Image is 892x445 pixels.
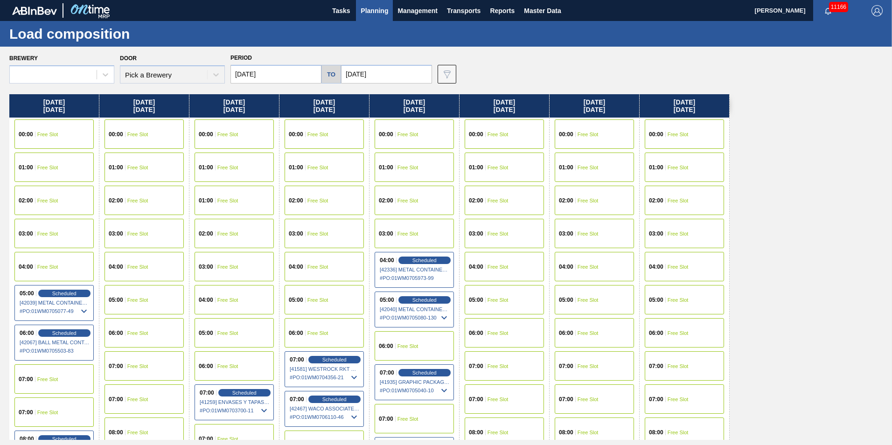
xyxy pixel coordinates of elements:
[578,430,599,435] span: Free Slot
[307,231,328,236] span: Free Slot
[412,370,437,375] span: Scheduled
[109,330,123,336] span: 06:00
[397,198,418,203] span: Free Slot
[559,198,573,203] span: 02:00
[217,132,238,137] span: Free Slot
[649,330,663,336] span: 06:00
[341,65,432,83] input: mm/dd/yyyy
[232,390,257,396] span: Scheduled
[668,198,689,203] span: Free Slot
[279,94,369,118] div: [DATE] [DATE]
[109,198,123,203] span: 02:00
[19,376,33,382] span: 07:00
[127,165,148,170] span: Free Slot
[379,198,393,203] span: 02:00
[109,231,123,236] span: 03:00
[559,231,573,236] span: 03:00
[331,5,351,16] span: Tasks
[578,132,599,137] span: Free Slot
[668,132,689,137] span: Free Slot
[37,410,58,415] span: Free Slot
[447,5,481,16] span: Transports
[649,297,663,303] span: 05:00
[127,430,148,435] span: Free Slot
[230,55,252,61] span: Period
[289,264,303,270] span: 04:00
[200,405,270,416] span: # PO : 01WM0703700-11
[379,231,393,236] span: 03:00
[322,357,347,362] span: Scheduled
[37,198,58,203] span: Free Slot
[397,416,418,422] span: Free Slot
[230,65,321,83] input: mm/dd/yyyy
[327,71,335,78] h5: to
[199,330,213,336] span: 05:00
[109,297,123,303] span: 05:00
[217,165,238,170] span: Free Slot
[559,165,573,170] span: 01:00
[127,198,148,203] span: Free Slot
[127,231,148,236] span: Free Slot
[37,165,58,170] span: Free Slot
[127,132,148,137] span: Free Slot
[490,5,515,16] span: Reports
[397,165,418,170] span: Free Slot
[109,363,123,369] span: 07:00
[380,257,394,263] span: 04:00
[189,94,279,118] div: [DATE] [DATE]
[361,5,388,16] span: Planning
[649,198,663,203] span: 02:00
[488,198,509,203] span: Free Slot
[20,306,90,317] span: # PO : 01WM0705077-49
[200,399,270,405] span: [41259] ENVASES Y TAPAS MODELO S A DE - 0008257397
[559,132,573,137] span: 00:00
[199,363,213,369] span: 06:00
[649,132,663,137] span: 00:00
[289,198,303,203] span: 02:00
[578,363,599,369] span: Free Slot
[37,376,58,382] span: Free Slot
[559,297,573,303] span: 05:00
[649,231,663,236] span: 03:00
[578,231,599,236] span: Free Slot
[20,340,90,345] span: [42067] BALL METAL CONTAINER GROUP - 0008342641
[9,28,175,39] h1: Load composition
[289,231,303,236] span: 03:00
[469,231,483,236] span: 03:00
[20,300,90,306] span: [42039] METAL CONTAINER CORPORATION - 0008219743
[217,330,238,336] span: Free Slot
[380,297,394,303] span: 05:00
[649,165,663,170] span: 01:00
[668,430,689,435] span: Free Slot
[488,363,509,369] span: Free Slot
[109,264,123,270] span: 04:00
[397,132,418,137] span: Free Slot
[668,363,689,369] span: Free Slot
[217,363,238,369] span: Free Slot
[578,198,599,203] span: Free Slot
[19,165,33,170] span: 01:00
[649,264,663,270] span: 04:00
[19,410,33,415] span: 07:00
[649,430,663,435] span: 08:00
[559,430,573,435] span: 08:00
[109,132,123,137] span: 00:00
[307,297,328,303] span: Free Slot
[397,5,438,16] span: Management
[199,231,213,236] span: 02:00
[9,94,99,118] div: [DATE] [DATE]
[524,5,561,16] span: Master Data
[668,165,689,170] span: Free Slot
[578,165,599,170] span: Free Slot
[127,297,148,303] span: Free Slot
[217,198,238,203] span: Free Slot
[199,264,213,270] span: 03:00
[217,436,238,442] span: Free Slot
[217,264,238,270] span: Free Slot
[380,379,450,385] span: [41935] GRAPHIC PACKAGING INTERNATIONA - 0008221069
[469,264,483,270] span: 04:00
[380,312,450,323] span: # PO : 01WM0705080-130
[19,132,33,137] span: 00:00
[397,231,418,236] span: Free Slot
[380,272,450,284] span: # PO : 01WM0705973-99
